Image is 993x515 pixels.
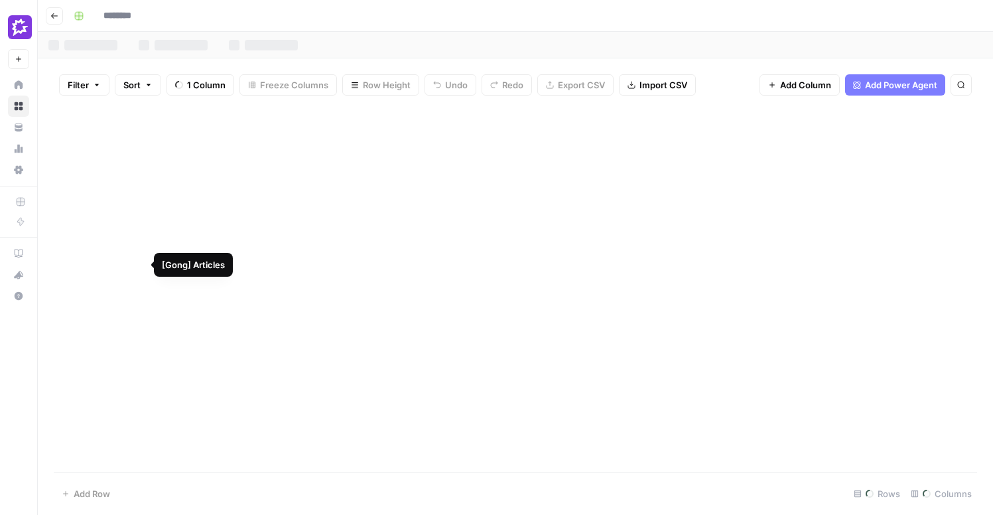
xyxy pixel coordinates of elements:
span: Export CSV [558,78,605,92]
a: Browse [8,96,29,117]
span: Freeze Columns [260,78,328,92]
span: Add Power Agent [865,78,937,92]
button: Add Row [54,483,118,504]
a: Usage [8,138,29,159]
span: Add Row [74,487,110,500]
span: Redo [502,78,523,92]
a: Settings [8,159,29,181]
button: Add Column [760,74,840,96]
div: What's new? [9,265,29,285]
div: Columns [905,483,977,504]
button: Export CSV [537,74,614,96]
button: Undo [425,74,476,96]
button: Workspace: Gong [8,11,29,44]
a: AirOps Academy [8,243,29,264]
span: Import CSV [639,78,687,92]
button: Import CSV [619,74,696,96]
span: Add Column [780,78,831,92]
span: Filter [68,78,89,92]
button: Add Power Agent [845,74,945,96]
button: Row Height [342,74,419,96]
div: Rows [848,483,905,504]
a: Your Data [8,117,29,138]
button: Sort [115,74,161,96]
button: Filter [59,74,109,96]
span: Undo [445,78,468,92]
span: Sort [123,78,141,92]
span: Row Height [363,78,411,92]
button: Freeze Columns [239,74,337,96]
button: Redo [482,74,532,96]
span: 1 Column [187,78,226,92]
a: Home [8,74,29,96]
button: What's new? [8,264,29,285]
button: Help + Support [8,285,29,307]
button: 1 Column [166,74,234,96]
img: Gong Logo [8,15,32,39]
